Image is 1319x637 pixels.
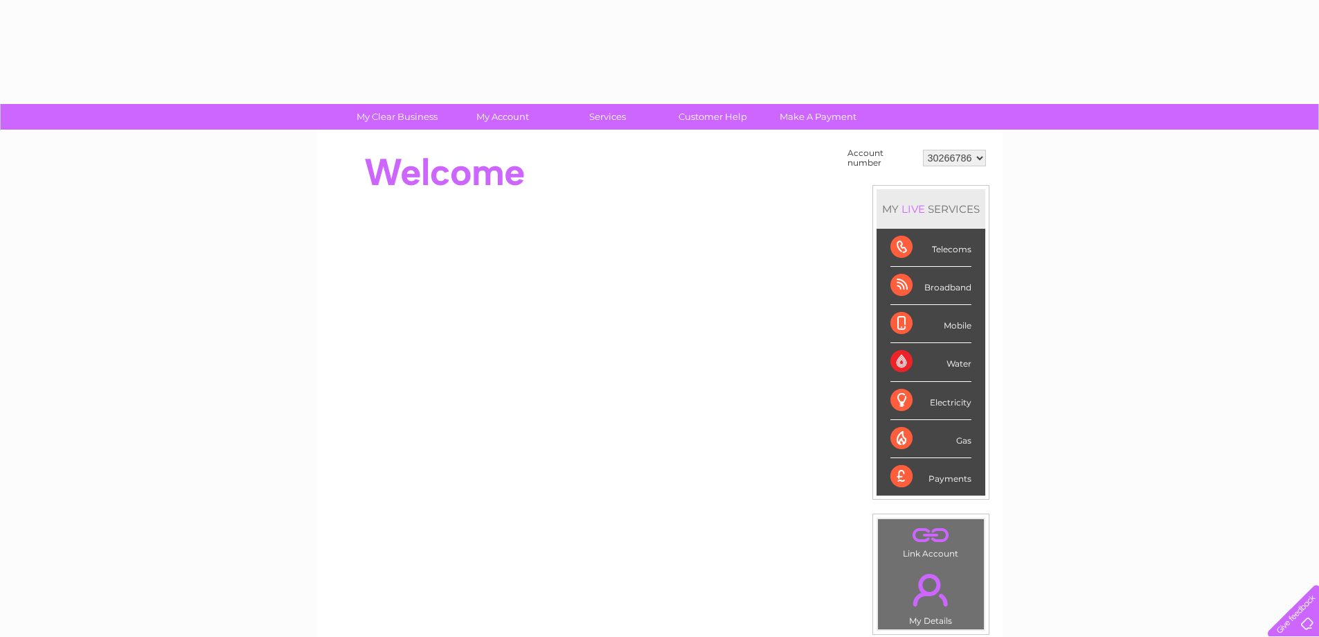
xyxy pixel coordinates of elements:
[340,104,454,130] a: My Clear Business
[877,518,985,562] td: Link Account
[890,458,971,496] div: Payments
[445,104,559,130] a: My Account
[844,145,919,171] td: Account number
[656,104,770,130] a: Customer Help
[877,562,985,630] td: My Details
[890,229,971,267] div: Telecoms
[877,189,985,229] div: MY SERVICES
[890,420,971,458] div: Gas
[761,104,875,130] a: Make A Payment
[890,382,971,420] div: Electricity
[881,566,980,614] a: .
[550,104,665,130] a: Services
[890,305,971,343] div: Mobile
[881,523,980,547] a: .
[890,343,971,381] div: Water
[890,267,971,305] div: Broadband
[899,202,928,216] div: LIVE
